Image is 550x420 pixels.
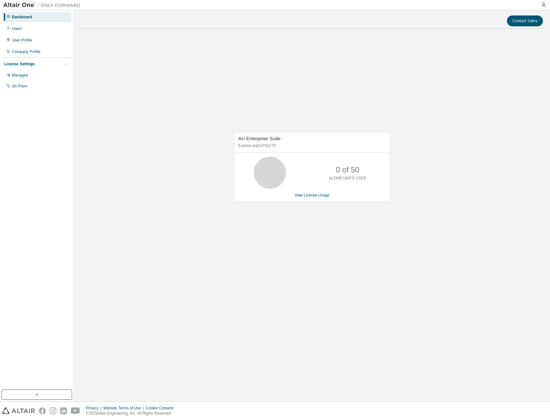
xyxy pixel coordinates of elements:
div: Cookie Consent [146,406,177,411]
p: ALTAIR UNITS USED [329,176,366,181]
div: Users [12,26,22,31]
span: AU Enterprise Suite [238,136,281,141]
div: Managed [12,73,28,78]
div: Privacy [86,406,103,411]
img: linkedin.svg [60,407,67,414]
img: youtube.svg [71,407,80,414]
div: License Settings [4,61,35,67]
p: Expires on [DATE] UTC [238,143,384,149]
div: Website Terms of Use [103,406,146,411]
div: User Profile [12,38,32,43]
div: Company Profile [12,49,41,54]
p: 0 of 50 [336,164,359,175]
img: instagram.svg [50,407,56,414]
a: View License Usage [295,193,330,197]
p: © 2025 Altair Engineering, Inc. All Rights Reserved. [86,411,177,416]
img: facebook.svg [39,407,46,414]
img: Altair One [3,2,84,8]
img: altair_logo.svg [2,407,35,414]
div: On Prem [12,84,27,89]
button: Contact Sales [507,15,543,26]
div: Dashboard [12,14,32,20]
